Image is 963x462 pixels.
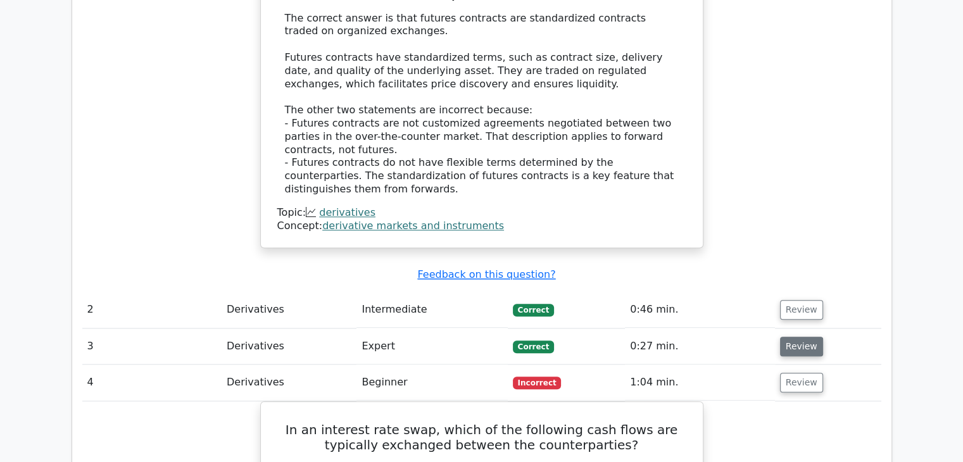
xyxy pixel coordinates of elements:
[625,365,775,401] td: 1:04 min.
[780,300,823,320] button: Review
[780,373,823,392] button: Review
[277,220,686,233] div: Concept:
[625,328,775,365] td: 0:27 min.
[222,292,356,328] td: Derivatives
[222,328,356,365] td: Derivatives
[625,292,775,328] td: 0:46 min.
[356,328,507,365] td: Expert
[82,292,222,328] td: 2
[513,340,554,353] span: Correct
[356,292,507,328] td: Intermediate
[417,268,555,280] a: Feedback on this question?
[276,422,688,453] h5: In an interest rate swap, which of the following cash flows are typically exchanged between the c...
[319,206,375,218] a: derivatives
[356,365,507,401] td: Beginner
[277,206,686,220] div: Topic:
[322,220,504,232] a: derivative markets and instruments
[780,337,823,356] button: Review
[513,304,554,316] span: Correct
[82,365,222,401] td: 4
[82,328,222,365] td: 3
[513,377,562,389] span: Incorrect
[285,12,679,196] div: The correct answer is that futures contracts are standardized contracts traded on organized excha...
[222,365,356,401] td: Derivatives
